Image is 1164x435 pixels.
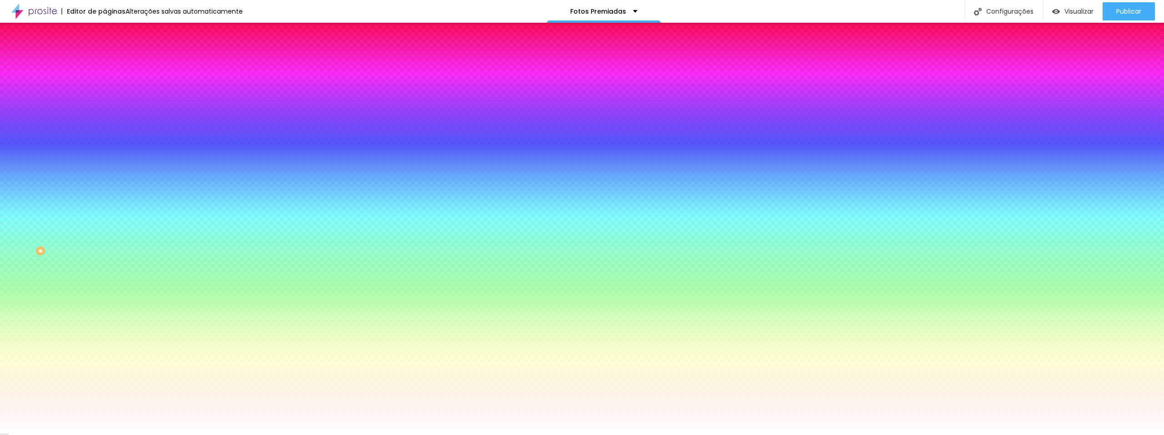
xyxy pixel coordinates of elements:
[1064,8,1094,15] span: Visualizar
[974,8,982,15] img: Icone
[1043,2,1103,20] button: Visualizar
[61,8,125,15] div: Editor de páginas
[1103,2,1155,20] button: Publicar
[1116,8,1141,15] span: Publicar
[125,8,243,15] div: Alterações salvas automaticamente
[570,8,626,15] p: Fotos Premiadas
[1052,8,1060,15] img: view-1.svg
